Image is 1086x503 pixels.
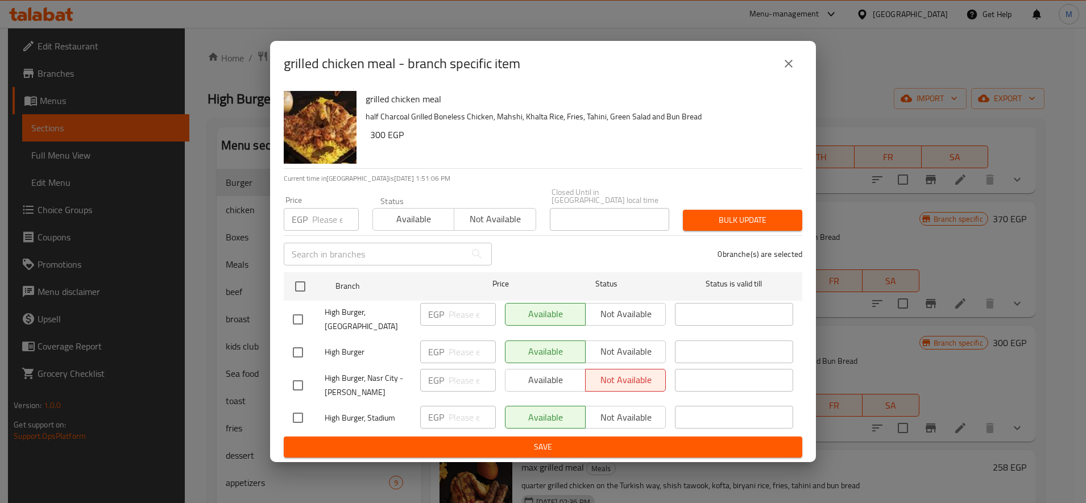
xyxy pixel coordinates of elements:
[292,213,308,226] p: EGP
[449,369,496,392] input: Please enter price
[284,437,802,458] button: Save
[378,211,450,227] span: Available
[683,210,802,231] button: Bulk update
[428,345,444,359] p: EGP
[284,243,466,265] input: Search in branches
[325,305,411,334] span: High Burger, [GEOGRAPHIC_DATA]
[463,277,538,291] span: Price
[449,340,496,363] input: Please enter price
[284,91,357,164] img: grilled chicken meal
[312,208,359,231] input: Please enter price
[284,55,520,73] h2: grilled chicken meal - branch specific item
[675,277,793,291] span: Status is valid till
[370,127,793,143] h6: 300 EGP
[718,248,802,260] p: 0 branche(s) are selected
[449,303,496,326] input: Please enter price
[325,345,411,359] span: High Burger
[335,279,454,293] span: Branch
[775,50,802,77] button: close
[366,91,793,107] h6: grilled chicken meal
[454,208,536,231] button: Not available
[428,307,444,321] p: EGP
[325,411,411,425] span: High Burger, Stadium
[449,406,496,429] input: Please enter price
[692,213,793,227] span: Bulk update
[293,440,793,454] span: Save
[325,371,411,400] span: High Burger, Nasr City - [PERSON_NAME]
[428,410,444,424] p: EGP
[548,277,666,291] span: Status
[459,211,531,227] span: Not available
[372,208,454,231] button: Available
[284,173,802,184] p: Current time in [GEOGRAPHIC_DATA] is [DATE] 1:51:06 PM
[428,373,444,387] p: EGP
[366,110,793,124] p: half Charcoal Grilled Boneless Chicken, Mahshi, Khalta Rice, Fries, Tahini, Green Salad and Bun B...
